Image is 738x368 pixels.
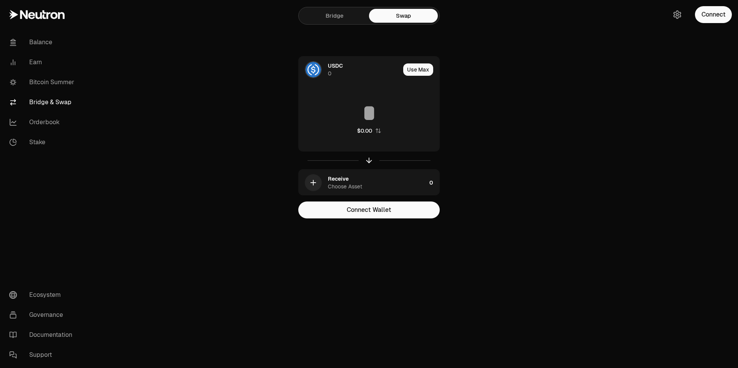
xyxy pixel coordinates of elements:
[3,92,83,112] a: Bridge & Swap
[299,170,426,196] div: ReceiveChoose Asset
[328,175,349,183] div: Receive
[328,70,331,77] div: 0
[3,285,83,305] a: Ecosystem
[3,345,83,365] a: Support
[3,132,83,152] a: Stake
[369,9,438,23] a: Swap
[299,57,400,83] div: USDC LogoUSDC0
[429,170,439,196] div: 0
[3,325,83,345] a: Documentation
[357,127,372,135] div: $0.00
[306,62,321,77] img: USDC Logo
[3,305,83,325] a: Governance
[357,127,381,135] button: $0.00
[328,62,343,70] span: USDC
[3,72,83,92] a: Bitcoin Summer
[3,112,83,132] a: Orderbook
[403,63,433,76] button: Use Max
[3,32,83,52] a: Balance
[298,201,440,218] button: Connect Wallet
[695,6,732,23] button: Connect
[300,9,369,23] a: Bridge
[3,52,83,72] a: Earn
[328,183,362,190] div: Choose Asset
[299,170,439,196] button: ReceiveChoose Asset0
